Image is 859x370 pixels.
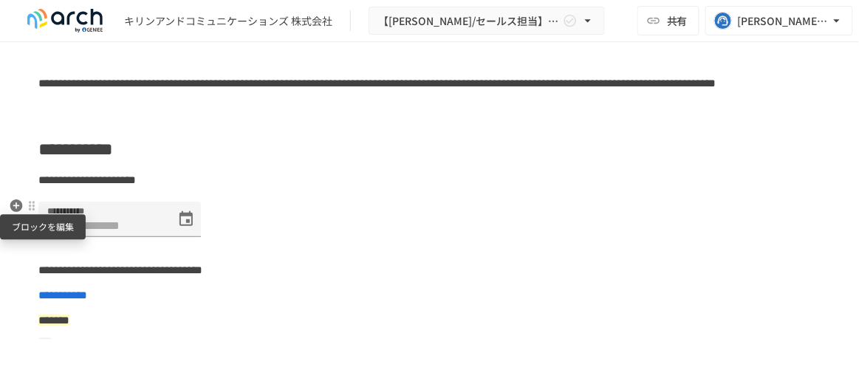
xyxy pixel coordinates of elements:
[369,7,605,35] button: 【[PERSON_NAME]/セールス担当】キリンアンドコミュニケーションズ株式会社様_初期設定サポート
[637,6,699,35] button: 共有
[705,6,853,35] button: [PERSON_NAME][EMAIL_ADDRESS][DOMAIN_NAME]
[667,13,688,29] span: 共有
[171,205,201,234] button: Choose date
[738,12,829,30] div: [PERSON_NAME][EMAIL_ADDRESS][DOMAIN_NAME]
[18,9,112,32] img: logo-default@2x-9cf2c760.svg
[124,13,332,29] div: キリンアンドコミュニケーションズ 株式会社
[378,12,560,30] span: 【[PERSON_NAME]/セールス担当】キリンアンドコミュニケーションズ株式会社様_初期設定サポート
